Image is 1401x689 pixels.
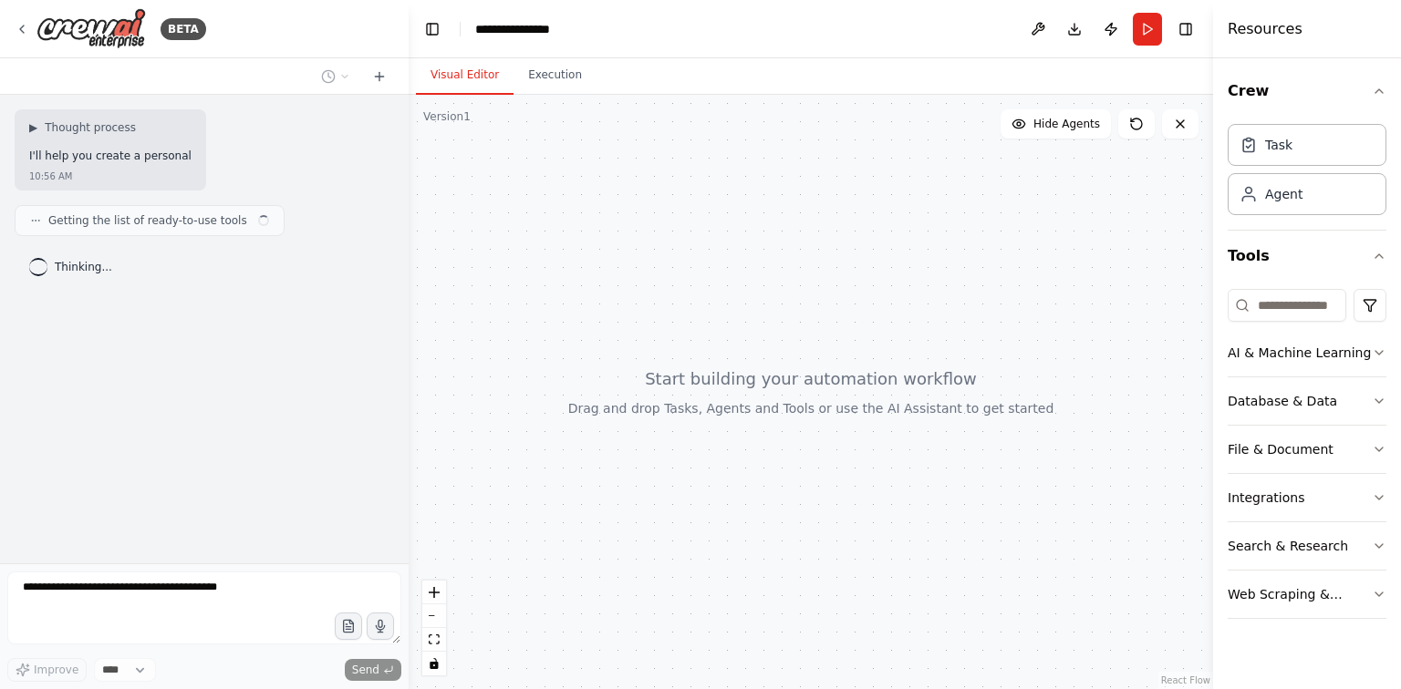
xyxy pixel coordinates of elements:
[422,581,446,604] button: zoom in
[423,109,471,124] div: Version 1
[352,663,379,677] span: Send
[422,652,446,675] button: toggle interactivity
[422,581,446,675] div: React Flow controls
[1033,117,1100,131] span: Hide Agents
[1228,66,1386,117] button: Crew
[29,120,136,135] button: ▶Thought process
[314,66,358,87] button: Switch to previous chat
[1228,537,1348,555] div: Search & Research
[1228,117,1386,230] div: Crew
[1228,231,1386,282] button: Tools
[1228,344,1371,362] div: AI & Machine Learning
[55,260,112,274] span: Thinking...
[45,120,136,135] span: Thought process
[1228,426,1386,473] button: File & Document
[416,57,514,95] button: Visual Editor
[7,658,87,682] button: Improve
[1228,282,1386,633] div: Tools
[420,16,445,42] button: Hide left sidebar
[422,604,446,628] button: zoom out
[1228,329,1386,376] button: AI & Machine Learning
[367,612,394,640] button: Click to speak your automation idea
[365,66,394,87] button: Start a new chat
[1228,585,1372,603] div: Web Scraping & Browsing
[29,170,72,183] div: 10:56 AM
[1228,392,1337,410] div: Database & Data
[514,57,597,95] button: Execution
[422,628,446,652] button: fit view
[1228,377,1386,425] button: Database & Data
[475,20,566,38] nav: breadcrumb
[1228,488,1304,507] div: Integrations
[34,663,78,677] span: Improve
[1173,16,1199,42] button: Hide right sidebar
[161,18,206,40] div: BETA
[1228,18,1302,40] h4: Resources
[1161,675,1210,685] a: React Flow attribution
[1228,571,1386,618] button: Web Scraping & Browsing
[345,659,401,681] button: Send
[29,149,192,164] p: I'll help you create a personal
[36,8,146,49] img: Logo
[1228,440,1334,458] div: File & Document
[48,213,247,228] span: Getting the list of ready-to-use tools
[335,612,362,640] button: Upload files
[29,120,37,135] span: ▶
[1265,136,1292,154] div: Task
[1265,185,1302,203] div: Agent
[1228,474,1386,521] button: Integrations
[1228,522,1386,570] button: Search & Research
[1001,109,1111,139] button: Hide Agents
